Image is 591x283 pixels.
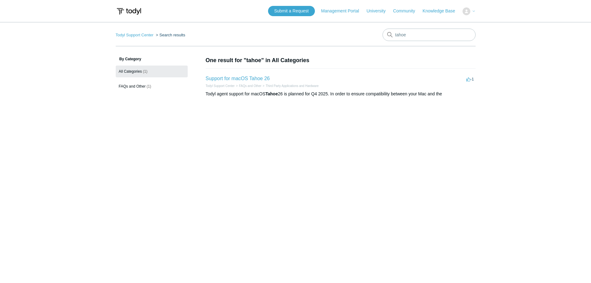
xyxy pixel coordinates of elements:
[466,77,474,81] span: -1
[119,84,146,89] span: FAQs and Other
[321,8,365,14] a: Management Portal
[262,84,319,88] li: Third Party Applications and Hardware
[116,66,188,77] a: All Categories (1)
[206,84,235,88] li: Todyl Support Center
[116,33,154,37] a: Todyl Support Center
[423,8,461,14] a: Knowledge Base
[393,8,421,14] a: Community
[154,33,185,37] li: Search results
[147,84,151,89] span: (1)
[235,84,261,88] li: FAQs and Other
[366,8,392,14] a: University
[116,56,188,62] h3: By Category
[116,6,142,17] img: Todyl Support Center Help Center home page
[268,6,315,16] a: Submit a Request
[206,76,270,81] a: Support for macOS Tahoe 26
[116,33,155,37] li: Todyl Support Center
[143,69,148,74] span: (1)
[206,91,476,97] div: Todyl agent support for macOS 26 is planned for Q4 2025. In order to ensure compatibility between...
[266,91,278,96] em: Tahoe
[266,84,319,88] a: Third Party Applications and Hardware
[119,69,142,74] span: All Categories
[206,56,476,65] h1: One result for "tahoe" in All Categories
[116,80,188,92] a: FAQs and Other (1)
[239,84,261,88] a: FAQs and Other
[383,29,476,41] input: Search
[206,84,235,88] a: Todyl Support Center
